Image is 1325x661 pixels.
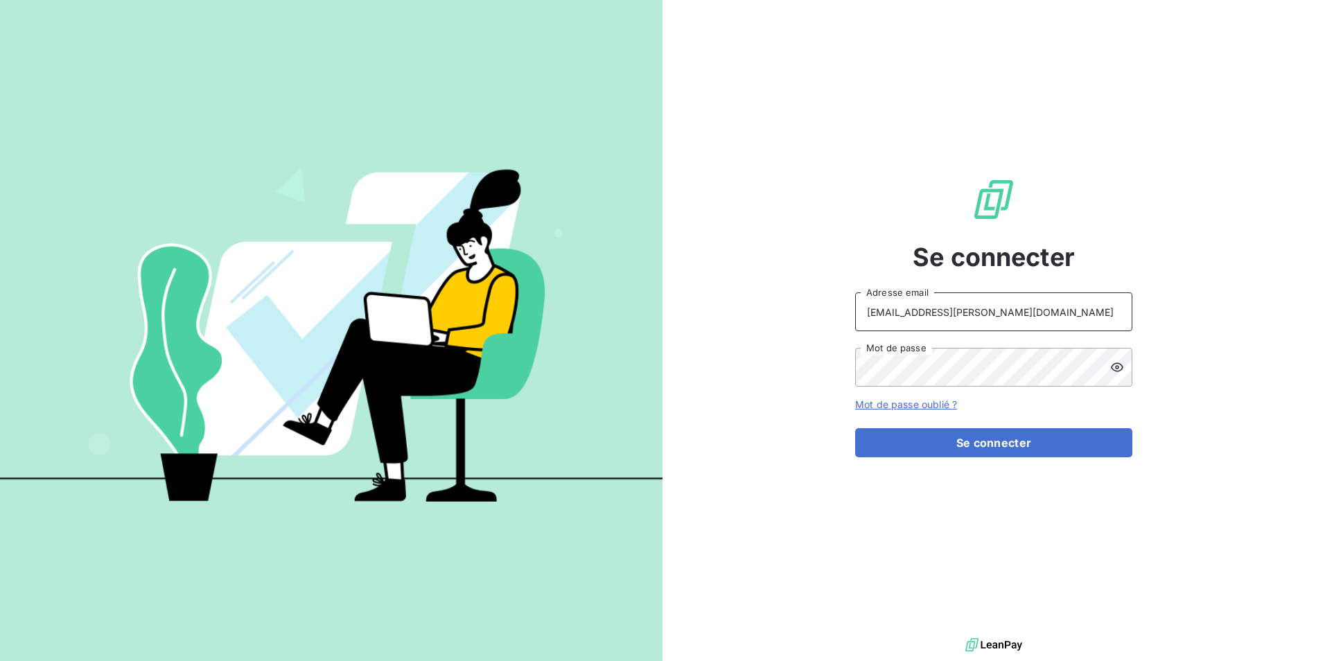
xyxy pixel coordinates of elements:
[965,635,1022,655] img: logo
[855,292,1132,331] input: placeholder
[855,398,957,410] a: Mot de passe oublié ?
[913,238,1075,276] span: Se connecter
[972,177,1016,222] img: Logo LeanPay
[855,428,1132,457] button: Se connecter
